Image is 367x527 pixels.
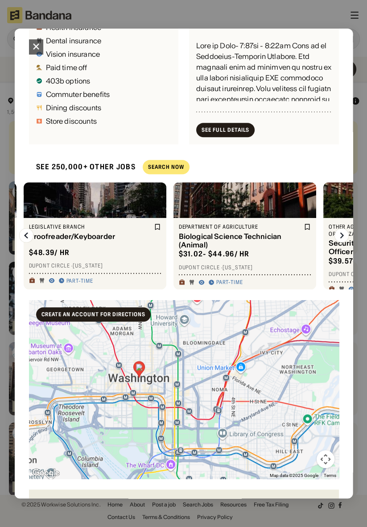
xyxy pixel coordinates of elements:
div: Legislative Branch [29,223,152,230]
div: $ 48.39 / hr [29,248,70,257]
div: Dental insurance [45,37,101,44]
a: Department of AgricultureBiological Science Technician (Animal)$31.02- $44.96/ hrDupont Circle ·[... [173,182,316,289]
div: Health insurance [45,24,101,31]
div: Department of Agriculture [178,223,301,230]
div: Part-time [66,277,93,284]
div: $ 31.02 - $44.96 / hr [178,249,249,259]
div: Part-time [216,279,243,286]
div: Store discounts [45,117,96,125]
div: Vision insurance [45,50,100,58]
img: Left Arrow [19,228,33,243]
div: See Full Details [202,127,249,133]
div: Dupont Circle · [US_STATE] [29,262,161,269]
button: Map camera controls [316,450,334,468]
a: Open this area in Google Maps (opens a new window) [31,467,60,479]
div: Dupont Circle · [US_STATE] [178,264,310,271]
span: Map data ©2025 Google [269,473,318,478]
div: Dining discounts [45,104,101,111]
div: 403b options [45,77,90,84]
div: Major Duties [196,20,241,29]
div: Paid time off [45,64,87,71]
div: See 250,000+ other jobs [29,155,135,179]
div: Proofreader/Keyboarder [29,232,152,241]
a: Terms (opens in new tab) [323,473,336,478]
img: Google [31,467,60,479]
div: Search Now [148,164,184,170]
div: Create an account for directions [41,312,145,317]
div: Biological Science Technician (Animal) [178,232,301,249]
a: Legislative BranchProofreader/Keyboarder$48.39/ hrDupont Circle ·[US_STATE]Part-time [23,182,166,289]
div: Commuter benefits [45,91,110,98]
img: Right Arrow [334,228,348,243]
div: Legislative Branch [36,497,317,508]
